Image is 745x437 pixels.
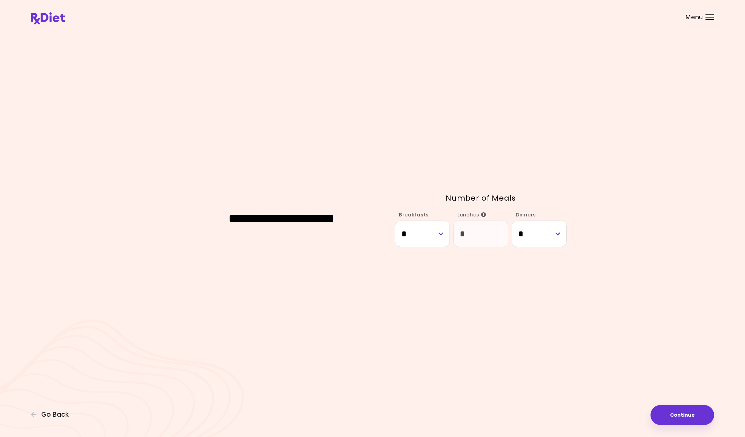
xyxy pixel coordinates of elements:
[395,211,429,218] label: Breakfasts
[481,212,486,217] i: Info
[651,405,714,425] button: Continue
[31,411,72,418] button: Go Back
[457,211,486,218] span: Lunches
[31,12,65,24] img: RxDiet
[41,411,69,418] span: Go Back
[512,211,536,218] label: Dinners
[686,14,703,20] span: Menu
[395,192,567,204] p: Number of Meals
